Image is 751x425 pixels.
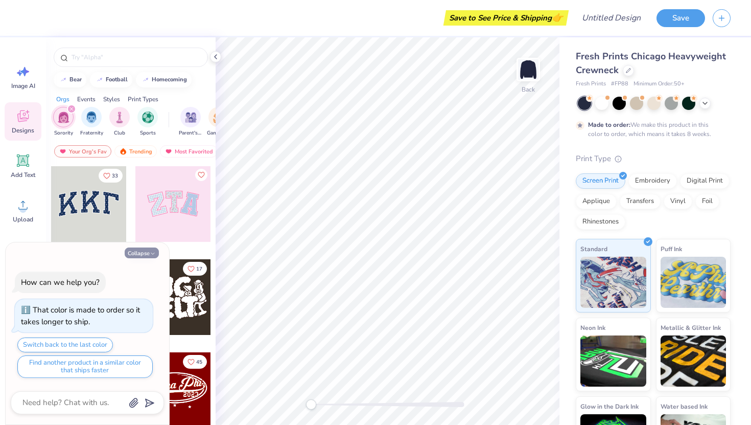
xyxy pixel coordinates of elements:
[114,129,125,137] span: Club
[69,77,82,82] div: bear
[11,82,35,90] span: Image AI
[114,111,125,123] img: Club Image
[661,322,721,333] span: Metallic & Glitter Ink
[152,77,187,82] div: homecoming
[165,148,173,155] img: most_fav.gif
[522,85,535,94] div: Back
[114,145,157,158] div: Trending
[633,80,685,88] span: Minimum Order: 50 +
[71,52,201,62] input: Try "Alpha"
[17,355,153,378] button: Find another product in a similar color that ships faster
[576,50,726,76] span: Fresh Prints Chicago Heavyweight Crewneck
[207,129,230,137] span: Game Day
[54,72,86,87] button: bear
[54,145,111,158] div: Your Org's Fav
[680,173,730,189] div: Digital Print
[576,173,625,189] div: Screen Print
[142,111,154,123] img: Sports Image
[58,111,69,123] img: Sorority Image
[195,169,207,181] button: Like
[620,194,661,209] div: Transfers
[576,80,606,88] span: Fresh Prints
[80,107,103,137] div: filter for Fraternity
[53,107,74,137] button: filter button
[142,77,150,83] img: trend_line.gif
[21,277,100,287] div: How can we help you?
[183,262,207,276] button: Like
[112,173,118,178] span: 33
[664,194,692,209] div: Vinyl
[446,10,566,26] div: Save to See Price & Shipping
[140,129,156,137] span: Sports
[90,72,132,87] button: football
[611,80,628,88] span: # FP88
[580,401,639,412] span: Glow in the Dark Ink
[59,148,67,155] img: most_fav.gif
[207,107,230,137] div: filter for Game Day
[179,107,202,137] div: filter for Parent's Weekend
[576,153,731,165] div: Print Type
[12,126,34,135] span: Designs
[53,107,74,137] div: filter for Sorority
[518,59,538,80] img: Back
[695,194,719,209] div: Foil
[80,129,103,137] span: Fraternity
[13,215,33,223] span: Upload
[80,107,103,137] button: filter button
[580,257,646,308] img: Standard
[574,8,649,28] input: Untitled Design
[196,360,202,365] span: 45
[588,120,714,139] div: We make this product in this color to order, which means it takes 8 weeks.
[21,305,140,327] div: That color is made to order so it takes longer to ship.
[207,107,230,137] button: filter button
[552,11,563,24] span: 👉
[109,107,130,137] button: filter button
[59,77,67,83] img: trend_line.gif
[137,107,158,137] div: filter for Sports
[179,129,202,137] span: Parent's Weekend
[119,148,127,155] img: trending.gif
[628,173,677,189] div: Embroidery
[77,95,96,104] div: Events
[661,257,726,308] img: Puff Ink
[196,266,202,272] span: 17
[306,399,316,410] div: Accessibility label
[86,111,97,123] img: Fraternity Image
[580,243,607,254] span: Standard
[96,77,104,83] img: trend_line.gif
[17,338,113,352] button: Switch back to the last color
[137,107,158,137] button: filter button
[656,9,705,27] button: Save
[56,95,69,104] div: Orgs
[213,111,225,123] img: Game Day Image
[179,107,202,137] button: filter button
[103,95,120,104] div: Styles
[580,322,605,333] span: Neon Ink
[106,77,128,82] div: football
[54,129,73,137] span: Sorority
[661,335,726,387] img: Metallic & Glitter Ink
[99,169,123,183] button: Like
[588,121,630,129] strong: Made to order:
[160,145,218,158] div: Most Favorited
[128,95,158,104] div: Print Types
[11,171,35,179] span: Add Text
[661,243,682,254] span: Puff Ink
[576,214,625,230] div: Rhinestones
[109,107,130,137] div: filter for Club
[125,248,159,258] button: Collapse
[136,72,192,87] button: homecoming
[580,335,646,387] img: Neon Ink
[183,355,207,369] button: Like
[185,111,197,123] img: Parent's Weekend Image
[661,401,708,412] span: Water based Ink
[576,194,617,209] div: Applique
